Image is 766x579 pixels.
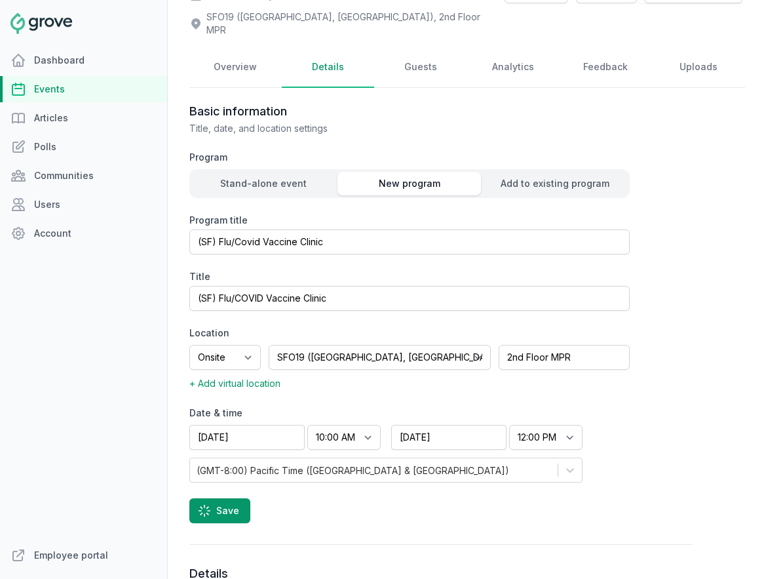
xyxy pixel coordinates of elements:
[189,214,630,227] label: Program title
[192,177,335,190] div: Stand-alone event
[10,13,72,34] img: Grove
[499,345,630,370] input: Room
[197,464,509,477] div: (GMT-8:00) Pacific Time ([GEOGRAPHIC_DATA] & [GEOGRAPHIC_DATA])
[337,177,481,190] div: New program
[189,151,630,164] label: Program
[652,47,744,88] a: Uploads
[189,270,630,283] label: Title
[282,47,374,88] a: Details
[391,425,507,450] input: End date
[189,425,305,450] input: Start date
[374,47,467,88] a: Guests
[467,47,559,88] a: Analytics
[560,47,652,88] a: Feedback
[189,407,583,420] label: Date & time
[189,498,250,523] button: Save
[484,177,627,190] div: Add to existing program
[189,104,693,119] h3: Basic information
[189,10,494,37] div: SFO19 ([GEOGRAPHIC_DATA], [GEOGRAPHIC_DATA]) , 2nd Floor MPR
[189,122,693,135] p: Title, date, and location settings
[189,378,280,389] span: + Add virtual location
[189,47,282,88] a: Overview
[189,327,630,340] label: Location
